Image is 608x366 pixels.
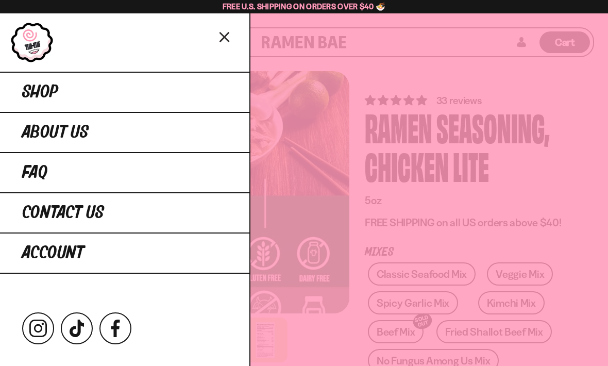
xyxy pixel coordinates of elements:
[22,204,104,222] span: Contact Us
[22,244,84,262] span: Account
[22,163,47,182] span: FAQ
[22,123,89,142] span: About Us
[216,27,234,45] button: Close menu
[22,83,58,102] span: Shop
[223,2,386,11] span: Free U.S. Shipping on Orders over $40 🍜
